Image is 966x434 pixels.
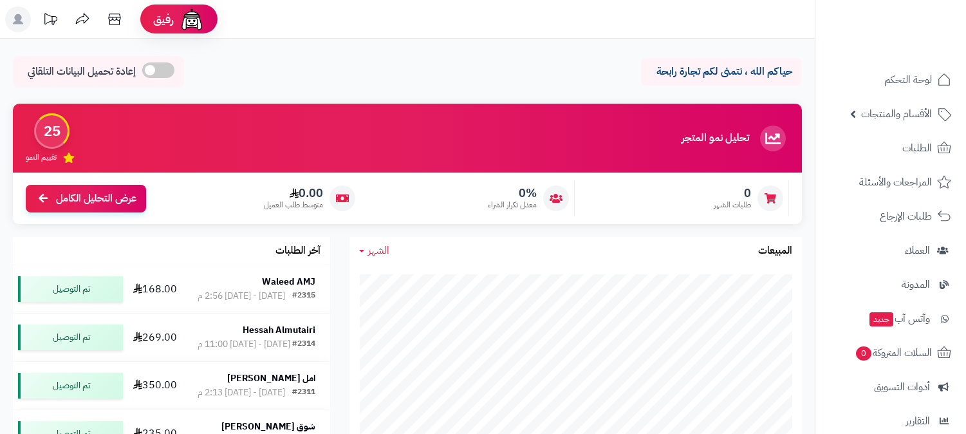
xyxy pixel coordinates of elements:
strong: Hessah Almutairi [243,323,315,337]
span: الطلبات [902,139,932,157]
strong: Waleed AMJ [262,275,315,288]
span: متوسط طلب العميل [264,200,323,211]
a: عرض التحليل الكامل [26,185,146,212]
span: تقييم النمو [26,152,57,163]
h3: آخر الطلبات [275,245,320,257]
td: 350.00 [128,362,183,410]
a: الطلبات [823,133,958,164]
span: إعادة تحميل البيانات التلقائي [28,64,136,79]
strong: امل [PERSON_NAME] [227,372,315,385]
strong: شوق [PERSON_NAME] [221,420,315,433]
h3: تحليل نمو المتجر [682,133,749,144]
div: [DATE] - [DATE] 2:56 م [198,290,285,303]
a: طلبات الإرجاع [823,201,958,232]
span: السلات المتروكة [855,344,932,362]
span: وآتس آب [868,310,930,328]
span: لوحة التحكم [884,71,932,89]
a: أدوات التسويق [823,372,958,402]
span: طلبات الشهر [714,200,751,211]
a: تحديثات المنصة [34,6,66,35]
a: السلات المتروكة0 [823,337,958,368]
p: حياكم الله ، نتمنى لكم تجارة رابحة [651,64,792,79]
a: الشهر [359,243,389,258]
span: 0 [856,346,871,361]
div: تم التوصيل [18,276,123,302]
span: المراجعات والأسئلة [859,173,932,191]
img: ai-face.png [179,6,205,32]
span: طلبات الإرجاع [880,207,932,225]
span: رفيق [153,12,174,27]
span: 0% [488,186,537,200]
span: أدوات التسويق [874,378,930,396]
a: العملاء [823,235,958,266]
h3: المبيعات [758,245,792,257]
span: الشهر [368,243,389,258]
span: معدل تكرار الشراء [488,200,537,211]
span: العملاء [905,241,930,259]
span: جديد [869,312,893,326]
span: عرض التحليل الكامل [56,191,136,206]
span: 0 [714,186,751,200]
a: لوحة التحكم [823,64,958,95]
div: تم التوصيل [18,325,123,350]
img: logo-2.png [878,10,954,37]
div: #2315 [292,290,315,303]
td: 168.00 [128,265,183,313]
a: المراجعات والأسئلة [823,167,958,198]
div: [DATE] - [DATE] 11:00 م [198,338,290,351]
span: الأقسام والمنتجات [861,105,932,123]
td: 269.00 [128,314,183,361]
span: التقارير [906,412,930,430]
a: وآتس آبجديد [823,303,958,334]
a: المدونة [823,269,958,300]
span: المدونة [902,276,930,294]
div: تم التوصيل [18,373,123,399]
div: #2311 [292,386,315,399]
div: [DATE] - [DATE] 2:13 م [198,386,285,399]
span: 0.00 [264,186,323,200]
div: #2314 [292,338,315,351]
